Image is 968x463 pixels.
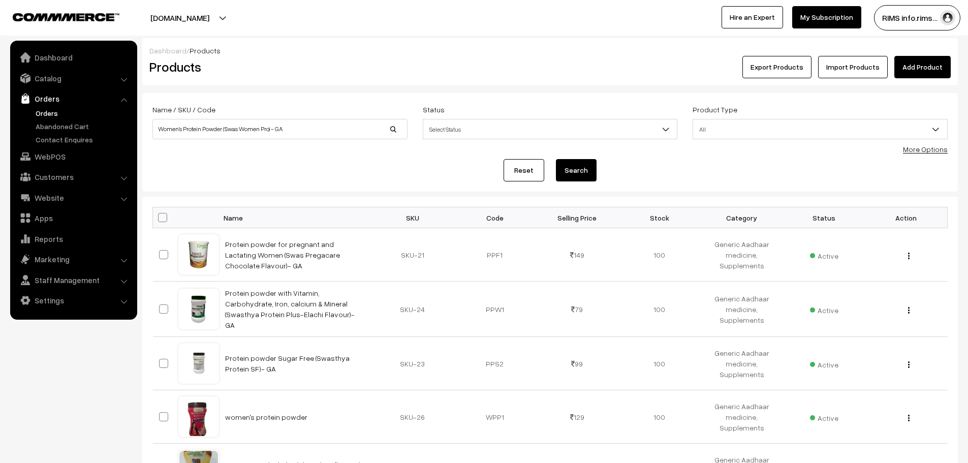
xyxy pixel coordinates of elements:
a: Staff Management [13,271,134,289]
img: Menu [908,253,910,259]
td: WPP1 [454,390,536,444]
th: Name [219,207,371,228]
span: Products [190,46,221,55]
a: Catalog [13,69,134,87]
a: My Subscription [792,6,861,28]
td: SKU-24 [371,282,454,337]
td: 79 [536,282,618,337]
td: 100 [618,228,701,282]
a: More Options [903,145,948,153]
td: PPW1 [454,282,536,337]
img: Menu [908,307,910,314]
a: COMMMERCE [13,10,102,22]
td: 149 [536,228,618,282]
th: Stock [618,207,701,228]
td: PPS2 [454,337,536,390]
img: Menu [908,415,910,421]
th: Status [783,207,865,228]
td: 129 [536,390,618,444]
td: 100 [618,337,701,390]
th: Action [865,207,948,228]
a: Orders [33,108,134,118]
button: Export Products [742,56,811,78]
a: Reports [13,230,134,248]
span: All [693,120,947,138]
a: Add Product [894,56,951,78]
label: Name / SKU / Code [152,104,215,115]
span: Active [810,410,838,423]
td: Generic Aadhaar medicine, Supplements [701,390,783,444]
a: Abandoned Cart [33,121,134,132]
h2: Products [149,59,407,75]
td: SKU-26 [371,390,454,444]
a: Settings [13,291,134,310]
a: Protein powder with Vitamin, Carbohydrate, Iron, calcium & Mineral (Swasthya Protein Plus-Elachi ... [225,289,355,329]
img: user [940,10,955,25]
td: SKU-23 [371,337,454,390]
button: Search [556,159,597,181]
th: SKU [371,207,454,228]
button: RIMS info.rims… [874,5,960,30]
span: Select Status [423,119,678,139]
span: Select Status [423,120,677,138]
span: All [693,119,948,139]
a: Protein powder for pregnant and Lactating Women (Swas Pregacare Chocolate Flavour)- GA [225,240,340,270]
a: Protein powder Sugar Free (Swasthya Protein SF)- GA [225,354,350,373]
label: Product Type [693,104,737,115]
a: Hire an Expert [722,6,783,28]
th: Selling Price [536,207,618,228]
a: Dashboard [149,46,186,55]
a: Import Products [818,56,888,78]
button: [DOMAIN_NAME] [115,5,245,30]
span: Active [810,248,838,261]
a: Dashboard [13,48,134,67]
a: Orders [13,89,134,108]
a: Apps [13,209,134,227]
td: 99 [536,337,618,390]
td: 100 [618,282,701,337]
a: Customers [13,168,134,186]
div: / [149,45,951,56]
td: PPF1 [454,228,536,282]
a: Reset [504,159,544,181]
img: Menu [908,361,910,368]
th: Code [454,207,536,228]
td: 100 [618,390,701,444]
td: Generic Aadhaar medicine, Supplements [701,337,783,390]
label: Status [423,104,445,115]
td: Generic Aadhaar medicine, Supplements [701,282,783,337]
input: Name / SKU / Code [152,119,408,139]
th: Category [701,207,783,228]
a: Contact Enquires [33,134,134,145]
img: COMMMERCE [13,13,119,21]
a: Marketing [13,250,134,268]
span: Active [810,357,838,370]
span: Active [810,302,838,316]
td: SKU-21 [371,228,454,282]
a: Website [13,189,134,207]
a: WebPOS [13,147,134,166]
td: Generic Aadhaar medicine, Supplements [701,228,783,282]
a: women's protein powder [225,413,307,421]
